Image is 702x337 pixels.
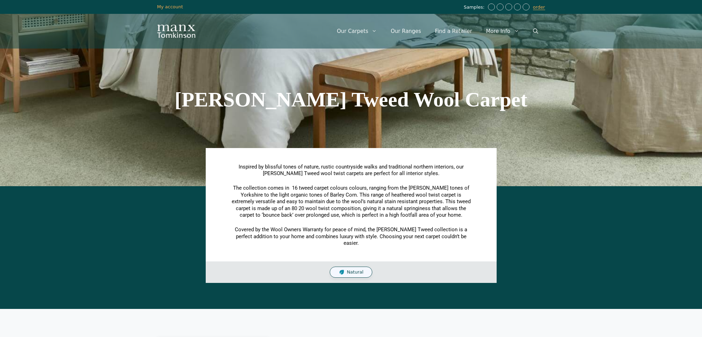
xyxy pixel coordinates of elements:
[232,226,471,247] p: Covered by the Wool Owners Warranty for peace of mind, the [PERSON_NAME] Tweed collection is a pe...
[428,21,479,42] a: Find a Retailer
[232,164,471,177] p: Inspired by blissful tones of nature, rustic countryside walks and traditional northern interiors...
[479,21,526,42] a: More Info
[464,5,486,10] span: Samples:
[330,21,545,42] nav: Primary
[157,4,183,9] a: My account
[330,21,384,42] a: Our Carpets
[526,21,545,42] a: Open Search Bar
[347,269,363,275] span: Natural
[384,21,428,42] a: Our Ranges
[157,89,545,110] h1: [PERSON_NAME] Tweed Wool Carpet
[232,185,471,219] p: The collection comes in 16 tweed carpet colours colours, ranging from the [PERSON_NAME] tones of ...
[533,5,545,10] a: order
[157,25,195,38] img: Manx Tomkinson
